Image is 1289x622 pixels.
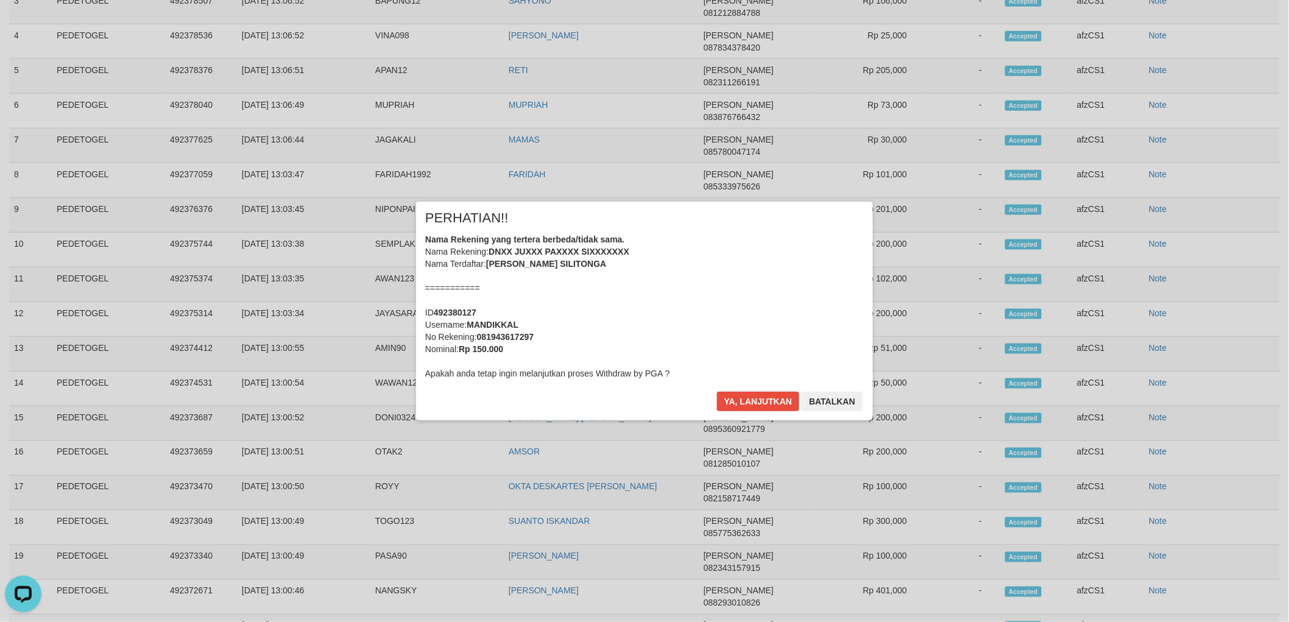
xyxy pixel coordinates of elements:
b: Rp 150.000 [459,344,503,354]
span: PERHATIAN!! [425,212,509,224]
button: Open LiveChat chat widget [5,5,41,41]
div: Nama Rekening: Nama Terdaftar: =========== ID Username: No Rekening: Nominal: Apakah anda tetap i... [425,233,864,380]
b: [PERSON_NAME] SILITONGA [486,259,606,269]
b: DNXX JUXXX PAXXXX SIXXXXXXX [489,247,629,256]
button: Ya, lanjutkan [717,392,800,411]
button: Batalkan [802,392,863,411]
b: MANDIKKAL [467,320,518,330]
b: 492380127 [434,308,476,317]
b: 081943617297 [477,332,534,342]
b: Nama Rekening yang tertera berbeda/tidak sama. [425,235,625,244]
